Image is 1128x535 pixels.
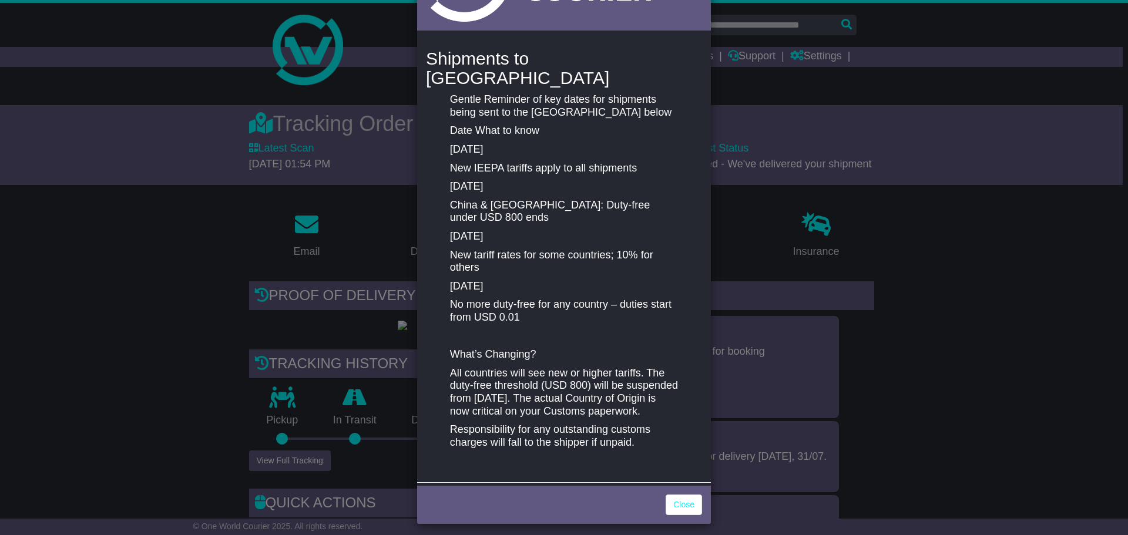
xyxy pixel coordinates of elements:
p: All countries will see new or higher tariffs. The duty-free threshold (USD 800) will be suspended... [450,367,678,418]
p: [DATE] [450,280,678,293]
a: Close [666,494,702,515]
p: [DATE] [450,143,678,156]
p: Responsibility for any outstanding customs charges will fall to the shipper if unpaid. [450,423,678,449]
p: New tariff rates for some countries; 10% for others [450,249,678,274]
p: Gentle Reminder of key dates for shipments being sent to the [GEOGRAPHIC_DATA] below [450,93,678,119]
p: Date What to know [450,125,678,137]
p: China & [GEOGRAPHIC_DATA]: Duty-free under USD 800 ends [450,199,678,224]
p: [DATE] [450,180,678,193]
h4: Shipments to [GEOGRAPHIC_DATA] [426,49,702,88]
p: No more duty-free for any country – duties start from USD 0.01 [450,298,678,324]
p: New IEEPA tariffs apply to all shipments [450,162,678,175]
p: [DATE] [450,230,678,243]
p: What’s Changing? [450,348,678,361]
